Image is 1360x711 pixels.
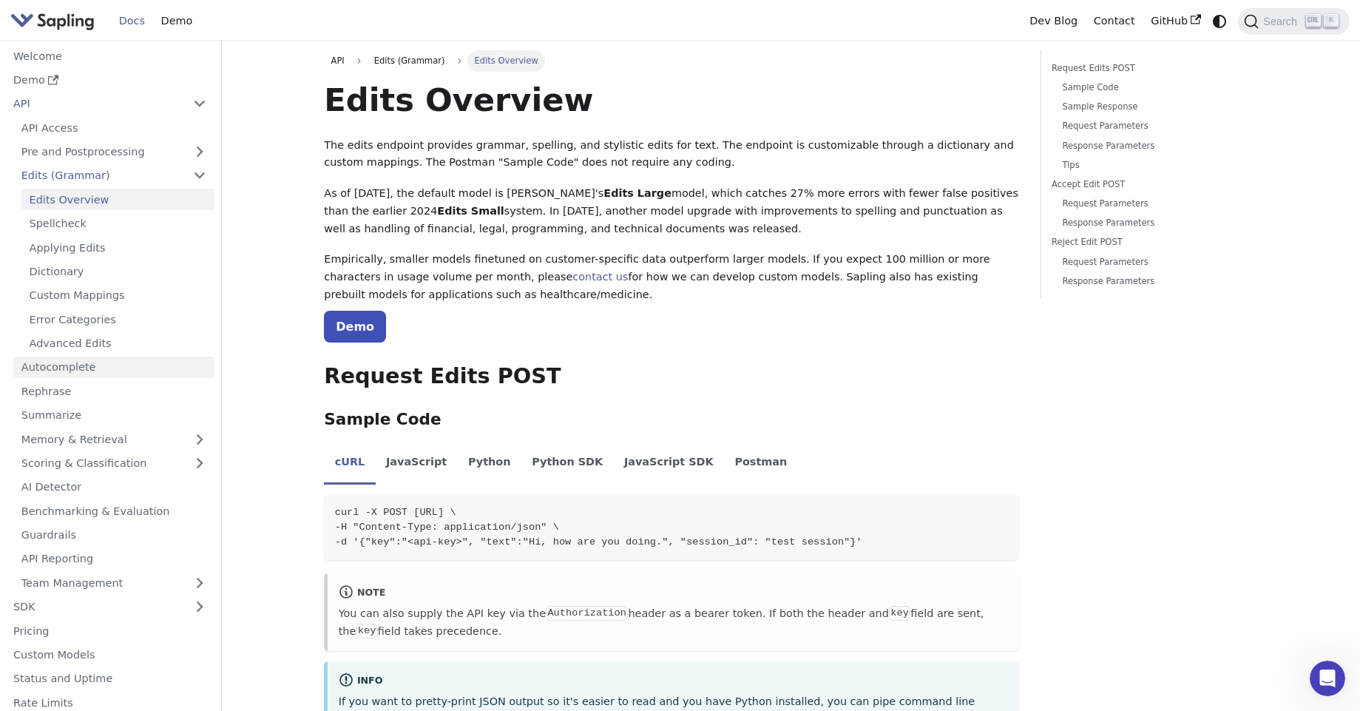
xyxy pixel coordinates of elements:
a: Request Parameters [1062,119,1247,133]
a: Scoring & Classification [13,453,214,474]
span: Edits Overview [467,50,545,71]
button: Search (Ctrl+K) [1238,8,1349,35]
a: Accept Edit POST [1052,178,1252,192]
a: API [5,93,185,115]
a: Edits (Grammar) [13,165,214,186]
h2: Request Edits POST [324,363,1019,390]
kbd: K [1324,14,1339,27]
li: JavaScript SDK [614,443,725,485]
a: Demo [153,10,200,33]
a: Custom Mappings [21,285,214,306]
nav: Breadcrumbs [324,50,1019,71]
a: AI Detector [13,476,214,498]
a: API [324,50,351,71]
code: Authorization [546,606,628,621]
a: Response Parameters [1062,139,1247,153]
a: Demo [5,70,214,91]
a: Applying Edits [21,237,214,258]
div: info [339,673,1009,690]
a: Advanced Edits [21,333,214,354]
a: Rephrase [13,380,214,402]
span: -d '{"key":"<api-key>", "text":"Hi, how are you doing.", "session_id": "test session"}' [335,536,862,547]
a: Sample Code [1062,81,1247,95]
a: Autocomplete [13,357,214,378]
a: Request Parameters [1062,197,1247,211]
a: Spellcheck [21,213,214,235]
button: Expand sidebar category 'SDK' [185,596,214,618]
strong: Edits Small [437,205,504,217]
a: Team Management [13,572,214,593]
a: Demo [324,311,386,343]
a: Welcome [5,45,214,67]
a: contact us [572,271,628,283]
span: curl -X POST [URL] \ [335,507,456,518]
span: API [331,55,345,66]
a: Request Parameters [1062,255,1247,269]
a: Benchmarking & Evaluation [13,500,214,522]
li: Python [458,443,521,485]
code: key [889,606,910,621]
h1: Edits Overview [324,80,1019,120]
a: SDK [5,596,185,618]
a: GitHub [1143,10,1208,33]
a: Sample Response [1062,100,1247,114]
a: Dictionary [21,261,214,283]
span: Search [1259,16,1306,27]
a: Error Categories [21,309,214,330]
a: Summarize [13,405,214,426]
a: Response Parameters [1062,274,1247,289]
button: Switch between dark and light mode (currently system mode) [1209,10,1231,32]
span: Edits (Grammar) [367,50,451,71]
li: Python SDK [521,443,614,485]
li: JavaScript [376,443,458,485]
p: Empirically, smaller models finetuned on customer-specific data outperform larger models. If you ... [324,251,1019,303]
a: Docs [111,10,153,33]
iframe: Intercom live chat [1310,661,1345,696]
a: Dev Blog [1021,10,1085,33]
a: Status and Uptime [5,668,214,690]
a: Contact [1086,10,1143,33]
p: The edits endpoint provides grammar, spelling, and stylistic edits for text. The endpoint is cust... [324,137,1019,172]
a: Sapling.ai [10,10,100,32]
a: API Access [13,117,214,138]
img: Sapling.ai [10,10,95,32]
a: Guardrails [13,525,214,546]
a: Custom Models [5,644,214,666]
span: -H "Content-Type: application/json" \ [335,522,559,533]
a: Memory & Retrieval [13,428,214,450]
a: Tips [1062,158,1247,172]
a: Reject Edit POST [1052,235,1252,249]
strong: Edits Large [603,187,671,199]
a: Response Parameters [1062,216,1247,230]
li: cURL [324,443,375,485]
a: Pricing [5,620,214,641]
a: Pre and Postprocessing [13,141,214,163]
p: You can also supply the API key via the header as a bearer token. If both the header and field ar... [339,605,1009,641]
button: Collapse sidebar category 'API' [185,93,214,115]
p: As of [DATE], the default model is [PERSON_NAME]'s model, which catches 27% more errors with fewe... [324,185,1019,237]
h3: Sample Code [324,410,1019,430]
li: Postman [724,443,798,485]
code: key [356,624,377,638]
a: Edits Overview [21,189,214,210]
a: Request Edits POST [1052,61,1252,75]
a: API Reporting [13,548,214,570]
div: note [339,584,1009,602]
